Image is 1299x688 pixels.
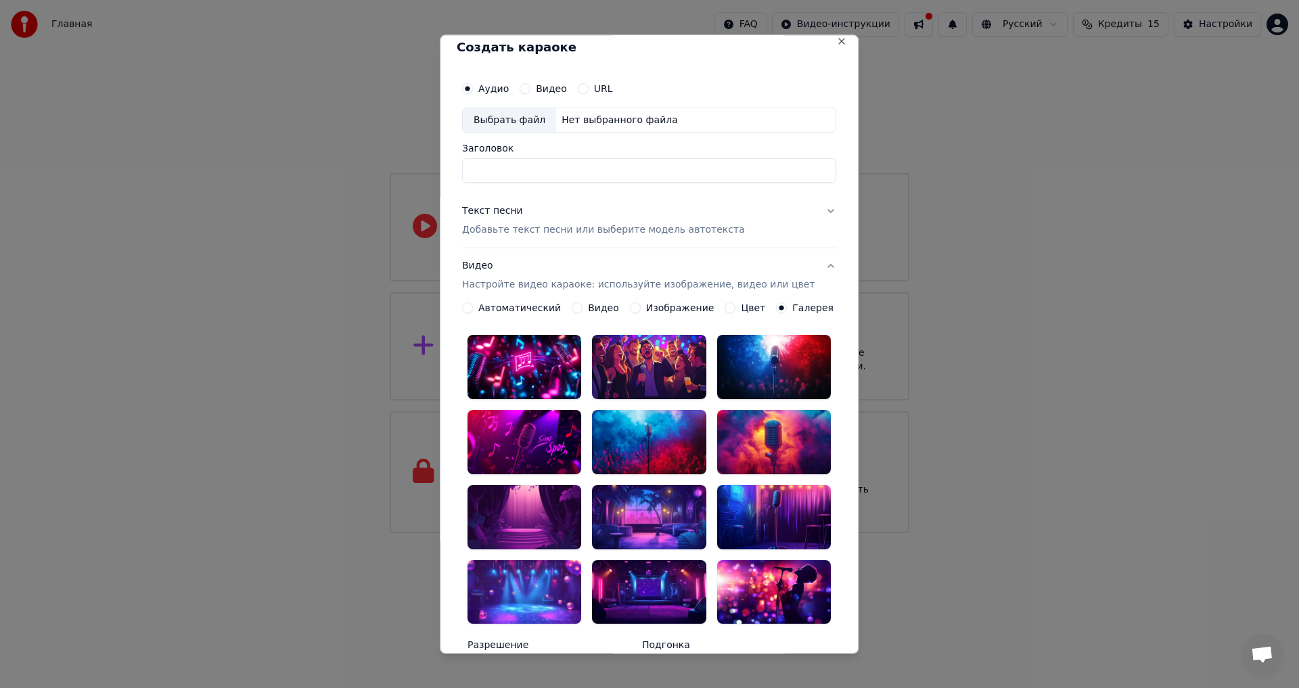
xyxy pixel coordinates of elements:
[462,205,523,219] div: Текст песни
[462,224,745,237] p: Добавьте текст песни или выберите модель автотекста
[462,194,836,248] button: Текст песниДобавьте текст песни или выберите модель автотекста
[642,641,777,650] label: Подгонка
[793,304,834,313] label: Галерея
[556,114,683,127] div: Нет выбранного файла
[742,304,766,313] label: Цвет
[462,260,815,292] div: Видео
[588,304,619,313] label: Видео
[462,249,836,303] button: ВидеоНастройте видео караоке: используйте изображение, видео или цвет
[468,641,637,650] label: Разрешение
[646,304,714,313] label: Изображение
[478,304,561,313] label: Автоматический
[457,41,842,53] h2: Создать караоке
[463,108,556,133] div: Выбрать файл
[536,84,567,93] label: Видео
[462,144,836,154] label: Заголовок
[478,84,509,93] label: Аудио
[462,279,815,292] p: Настройте видео караоке: используйте изображение, видео или цвет
[594,84,613,93] label: URL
